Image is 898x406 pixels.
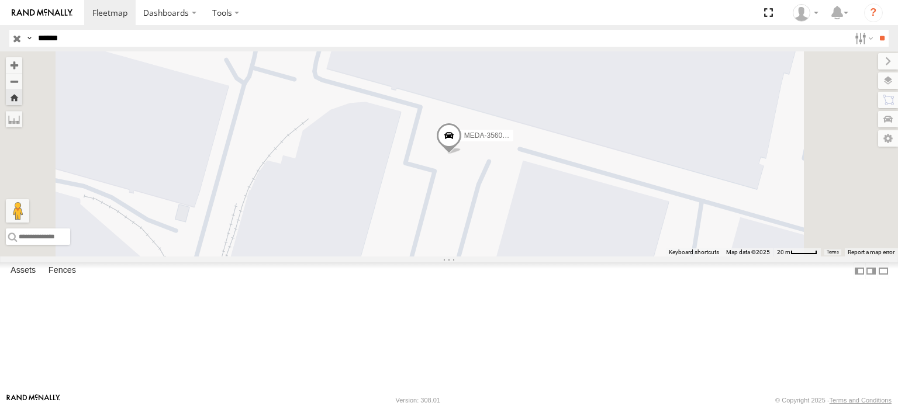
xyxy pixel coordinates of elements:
button: Zoom Home [6,89,22,105]
span: MEDA-356020-Swing [464,131,531,140]
a: Report a map error [848,249,894,255]
span: 20 m [777,249,790,255]
button: Map Scale: 20 m per 42 pixels [773,248,821,256]
label: Map Settings [878,130,898,147]
label: Hide Summary Table [878,262,889,279]
a: Visit our Website [6,394,60,406]
a: Terms (opens in new tab) [827,250,839,255]
span: Map data ©2025 [726,249,770,255]
label: Search Filter Options [850,30,875,47]
label: Assets [5,263,42,279]
label: Dock Summary Table to the Left [854,262,865,279]
button: Drag Pegman onto the map to open Street View [6,199,29,223]
button: Keyboard shortcuts [669,248,719,256]
div: Jerry Constable [789,4,823,22]
button: Zoom in [6,57,22,73]
img: rand-logo.svg [12,9,72,17]
label: Fences [43,263,82,279]
a: Terms and Conditions [830,397,892,404]
button: Zoom out [6,73,22,89]
label: Dock Summary Table to the Right [865,262,877,279]
div: © Copyright 2025 - [775,397,892,404]
div: Version: 308.01 [396,397,440,404]
label: Measure [6,111,22,127]
i: ? [864,4,883,22]
label: Search Query [25,30,34,47]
